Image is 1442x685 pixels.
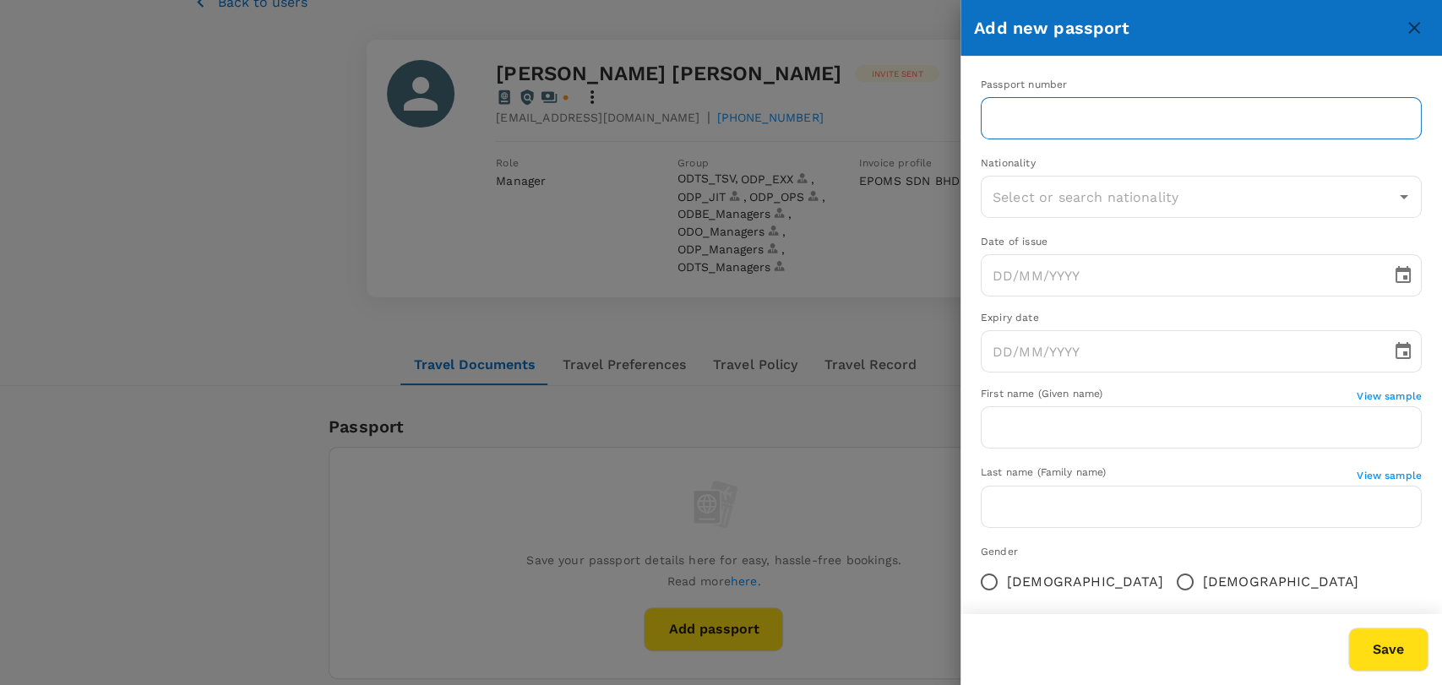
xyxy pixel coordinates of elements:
[981,155,1422,172] div: Nationality
[988,181,1389,213] input: Select or search nationality
[981,613,1422,630] div: Date of birth
[1386,258,1420,292] button: Choose date
[981,234,1422,251] div: Date of issue
[981,77,1422,94] div: Passport number
[981,386,1357,403] div: First name (Given name)
[1357,390,1422,402] span: View sample
[1386,334,1420,368] button: Choose date
[981,465,1357,481] div: Last name (Family name)
[1007,572,1163,592] span: [DEMOGRAPHIC_DATA]
[1357,470,1422,481] span: View sample
[981,310,1422,327] div: Expiry date
[981,330,1379,372] input: DD/MM/YYYY
[974,14,1400,41] h6: Add new passport
[1203,572,1359,592] span: [DEMOGRAPHIC_DATA]
[981,254,1379,296] input: DD/MM/YYYY
[981,544,1422,561] div: Gender
[1348,628,1428,671] button: Save
[1392,185,1416,209] button: Open
[1400,14,1428,42] button: close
